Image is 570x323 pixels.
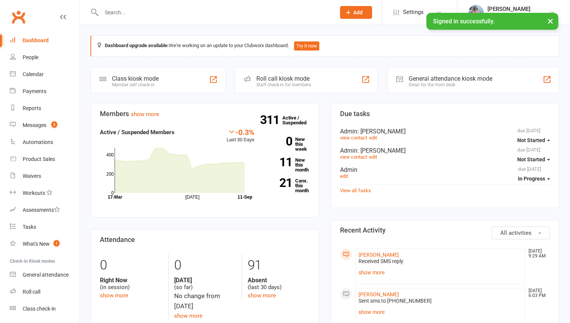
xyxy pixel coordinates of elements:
div: 91 [248,254,310,277]
a: edit [369,135,377,141]
strong: 21 [266,177,292,188]
div: Calendar [23,71,44,77]
span: : [PERSON_NAME] [357,147,406,154]
a: show more [100,292,128,299]
a: Assessments [10,202,80,219]
a: 11New this month [266,158,310,172]
div: Admin [340,166,550,173]
a: [PERSON_NAME] [359,252,399,258]
div: (so far) [174,277,236,291]
a: Clubworx [9,8,28,26]
button: Not Started [517,153,550,166]
div: 0 [100,254,162,277]
span: Add [353,9,363,15]
div: Admin [340,147,550,154]
a: Dashboard [10,32,80,49]
span: 3 [51,121,57,128]
div: Workouts [23,190,45,196]
strong: Dashboard upgrade available: [105,43,169,48]
div: Member self check-in [112,82,159,87]
a: edit [340,173,348,179]
div: No change from [DATE] [174,291,236,311]
div: We're working on an update to your Clubworx dashboard. [90,35,559,57]
a: What's New1 [10,236,80,253]
span: : [PERSON_NAME] [357,128,406,135]
div: Lyf 24/7 [487,12,530,19]
span: All activities [500,230,532,236]
button: Add [340,6,372,19]
strong: Active / Suspended Members [100,129,175,136]
a: edit [369,154,377,160]
a: 0New this week [266,137,310,152]
a: Workouts [10,185,80,202]
a: show more [359,307,522,317]
a: Automations [10,134,80,151]
strong: Absent [248,277,310,284]
span: Not Started [517,156,545,162]
div: Assessments [23,207,60,213]
a: People [10,49,80,66]
a: view contact [340,154,367,160]
a: Reports [10,100,80,117]
a: Roll call [10,283,80,300]
div: 0 [174,254,236,277]
h3: Recent Activity [340,227,550,234]
div: Product Sales [23,156,55,162]
button: Try it now [294,41,319,51]
div: Messages [23,122,46,128]
button: × [544,13,557,29]
a: show more [131,111,159,118]
div: General attendance [23,272,69,278]
strong: Right Now [100,277,162,284]
div: -0.3% [227,128,254,136]
div: Dashboard [23,37,49,43]
h3: Attendance [100,236,310,243]
div: Automations [23,139,53,145]
a: show more [359,267,522,278]
button: Not Started [517,133,550,147]
div: Received SMS reply [359,258,522,265]
span: In Progress [518,176,545,182]
button: In Progress [518,172,550,185]
div: Roll call [23,289,40,295]
strong: [DATE] [174,277,236,284]
div: What's New [23,241,50,247]
div: Staff check-in for members [256,82,311,87]
a: view contact [340,135,367,141]
h3: Due tasks [340,110,550,118]
a: View all Tasks [340,188,371,193]
span: Sent sms to [PHONE_NUMBER] [359,298,432,304]
div: Reports [23,105,41,111]
a: Calendar [10,66,80,83]
div: Class check-in [23,306,56,312]
div: [PERSON_NAME] [487,6,530,12]
input: Search... [99,7,330,18]
div: Tasks [23,224,36,230]
a: Tasks [10,219,80,236]
a: Payments [10,83,80,100]
a: [PERSON_NAME] [359,291,399,297]
span: Settings [403,4,424,21]
button: All activities [492,227,550,239]
a: 311Active / Suspended [282,110,316,131]
h3: Members [100,110,310,118]
div: Last 30 Days [227,128,254,144]
div: Waivers [23,173,41,179]
strong: 0 [266,136,292,147]
a: General attendance kiosk mode [10,266,80,283]
a: Product Sales [10,151,80,168]
a: 21Canx. this month [266,178,310,193]
time: [DATE] 9:29 AM [525,249,550,259]
div: Payments [23,88,46,94]
div: Admin [340,128,550,135]
img: thumb_image1747747990.png [469,5,484,20]
time: [DATE] 6:03 PM [525,288,550,298]
a: show more [248,292,276,299]
span: Signed in successfully. [433,18,495,25]
a: Waivers [10,168,80,185]
span: Not Started [517,137,545,143]
div: Class kiosk mode [112,75,159,82]
strong: 11 [266,156,292,168]
a: Messages 3 [10,117,80,134]
div: (in session) [100,277,162,291]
